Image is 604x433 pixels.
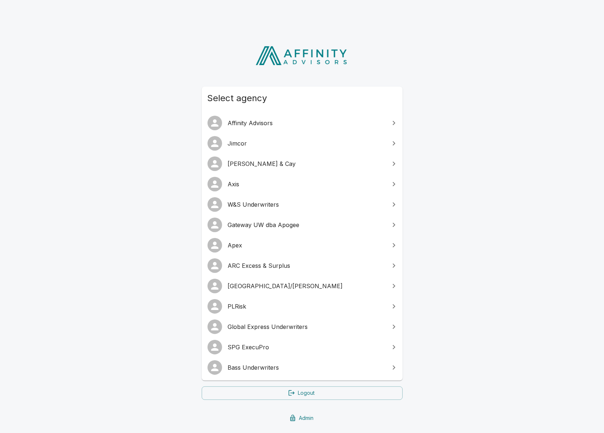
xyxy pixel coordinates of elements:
span: PLRisk [228,302,385,311]
span: Gateway UW dba Apogee [228,221,385,229]
a: Bass Underwriters [202,357,403,378]
a: Admin [202,412,403,425]
span: Bass Underwriters [228,363,385,372]
a: Jimcor [202,133,403,154]
span: Global Express Underwriters [228,322,385,331]
span: Affinity Advisors [228,119,385,127]
span: SPG ExecuPro [228,343,385,351]
span: Jimcor [228,139,385,148]
span: Select agency [208,92,397,104]
a: SPG ExecuPro [202,337,403,357]
a: [GEOGRAPHIC_DATA]/[PERSON_NAME] [202,276,403,296]
span: W&S Underwriters [228,200,385,209]
a: Axis [202,174,403,194]
a: ARC Excess & Surplus [202,255,403,276]
span: [PERSON_NAME] & Cay [228,159,385,168]
a: PLRisk [202,296,403,317]
span: Axis [228,180,385,188]
span: [GEOGRAPHIC_DATA]/[PERSON_NAME] [228,282,385,290]
a: Global Express Underwriters [202,317,403,337]
a: W&S Underwriters [202,194,403,215]
a: [PERSON_NAME] & Cay [202,154,403,174]
a: Apex [202,235,403,255]
a: Gateway UW dba Apogee [202,215,403,235]
a: Logout [202,386,403,400]
span: Apex [228,241,385,250]
a: Affinity Advisors [202,113,403,133]
img: Affinity Advisors Logo [250,44,354,68]
span: ARC Excess & Surplus [228,261,385,270]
